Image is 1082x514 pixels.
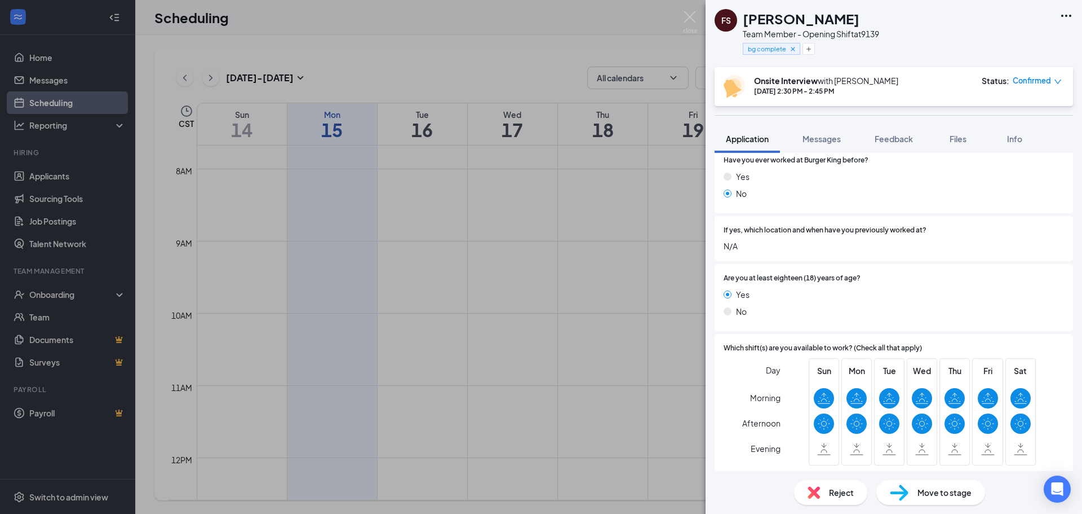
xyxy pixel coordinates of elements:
[917,486,972,499] span: Move to stage
[751,438,781,459] span: Evening
[1010,364,1031,377] span: Sat
[1007,134,1022,144] span: Info
[944,364,965,377] span: Thu
[875,134,913,144] span: Feedback
[789,45,797,53] svg: Cross
[736,187,747,200] span: No
[750,388,781,408] span: Morning
[724,273,861,284] span: Are you at least eighteen (18) years of age?
[736,170,750,183] span: Yes
[1013,75,1051,86] span: Confirmed
[805,46,812,52] svg: Plus
[754,86,898,96] div: [DATE] 2:30 PM - 2:45 PM
[846,364,867,377] span: Mon
[802,134,841,144] span: Messages
[829,486,854,499] span: Reject
[982,75,1009,86] div: Status :
[724,240,1064,252] span: N/A
[726,134,769,144] span: Application
[766,364,781,376] span: Day
[742,413,781,433] span: Afternoon
[736,305,747,318] span: No
[721,15,731,26] div: FS
[743,28,879,39] div: Team Member - Opening Shift at 9139
[1054,78,1062,86] span: down
[1044,476,1071,503] div: Open Intercom Messenger
[912,364,932,377] span: Wed
[748,44,786,54] span: bg complete
[814,364,834,377] span: Sun
[754,76,818,86] b: Onsite Interview
[802,43,815,55] button: Plus
[950,134,966,144] span: Files
[879,364,899,377] span: Tue
[1059,9,1073,23] svg: Ellipses
[754,75,898,86] div: with [PERSON_NAME]
[736,288,750,301] span: Yes
[724,225,926,236] span: If yes, which location and when have you previously worked at?
[724,155,868,166] span: Have you ever worked at Burger King before?
[978,364,998,377] span: Fri
[743,9,859,28] h1: [PERSON_NAME]
[724,343,922,354] span: Which shift(s) are you available to work? (Check all that apply)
